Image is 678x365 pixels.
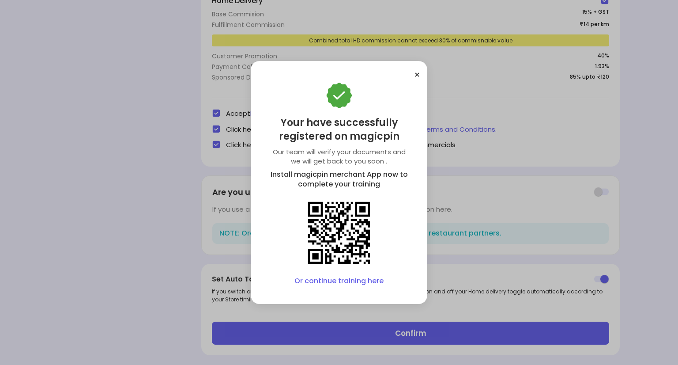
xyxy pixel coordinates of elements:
button: × [414,68,420,82]
img: Bmiey8A6pIvryUbuH9gNkaXLk_d0upLGesanSgfXTNQpErMybyzEx-Ux_6fu80IKHCRuIThfIE-JRLXil1y1pG8iRpVbs98nc... [326,82,352,109]
div: Install magicpin merchant App now to complete your training [268,170,410,190]
div: Our team will verify your documents and we will get back to you soon . [268,147,410,166]
div: Your have successfully registered on magicpin [268,116,410,144]
a: Or continue training here [294,276,384,286]
img: QR code [304,198,374,268]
